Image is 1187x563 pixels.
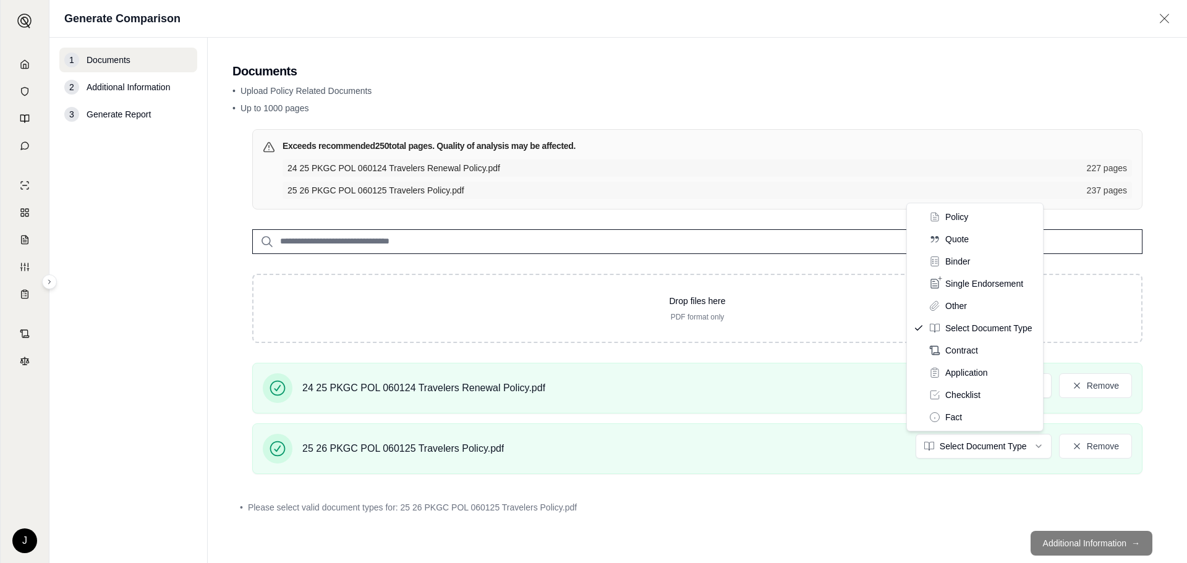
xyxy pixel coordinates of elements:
[945,411,962,423] span: Fact
[945,255,970,268] span: Binder
[945,389,981,401] span: Checklist
[945,322,1032,334] span: Select Document Type
[945,366,988,379] span: Application
[945,211,968,223] span: Policy
[945,233,969,245] span: Quote
[945,300,967,312] span: Other
[945,344,978,357] span: Contract
[945,277,1023,290] span: Single Endorsement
